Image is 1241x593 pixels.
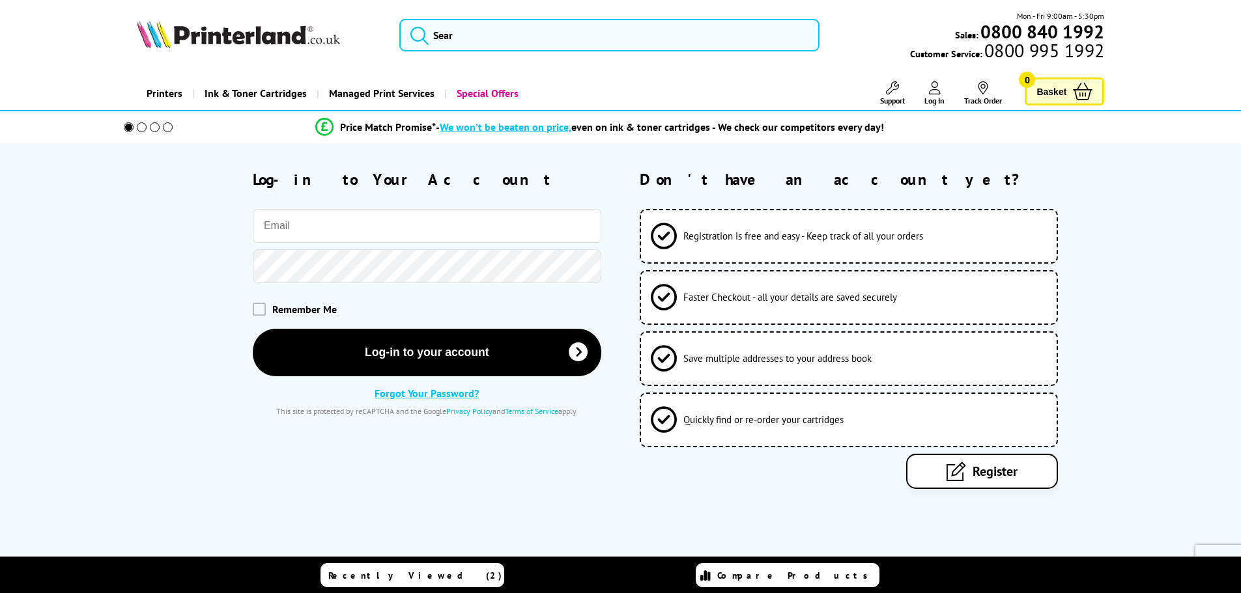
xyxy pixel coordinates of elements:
a: Register [906,454,1058,489]
span: Compare Products [717,570,875,581]
input: Sear [399,19,820,51]
a: Log In [924,81,945,105]
h2: Log-in to Your Account [253,169,601,189]
a: Printerland Logo [137,20,384,51]
span: Save multiple addresses to your address book [683,352,872,365]
span: Register [973,463,1018,480]
span: Price Match Promise* [340,120,436,133]
a: Privacy Policy [446,406,492,416]
span: Remember Me [272,303,337,316]
a: Compare Products [696,563,879,587]
span: Sales: [955,29,978,41]
a: Basket 0 [1025,77,1104,105]
input: Email [253,209,601,243]
span: Recently Viewed (2) [328,570,502,581]
div: - even on ink & toner cartridges - We check our competitors every day! [436,120,884,133]
b: 0800 840 1992 [980,20,1104,44]
span: Ink & Toner Cartridges [205,77,307,110]
span: Mon - Fri 9:00am - 5:30pm [1017,10,1104,22]
span: Faster Checkout - all your details are saved securely [683,291,897,303]
span: Registration is free and easy - Keep track of all your orders [683,230,923,242]
a: Terms of Service [505,406,558,416]
a: Support [880,81,905,105]
h2: Don't have an account yet? [640,169,1104,189]
a: Managed Print Services [317,77,444,110]
span: Log In [924,96,945,105]
span: Customer Service: [910,44,1104,60]
a: 0800 840 1992 [978,25,1104,38]
span: Quickly find or re-order your cartridges [683,413,844,426]
a: Special Offers [444,77,528,110]
a: Ink & Toner Cartridges [192,77,317,110]
div: This site is protected by reCAPTCHA and the Google and apply. [253,406,601,416]
a: Forgot Your Password? [375,387,479,400]
li: modal_Promise [106,116,1094,139]
span: 0 [1019,72,1035,88]
a: Recently Viewed (2) [321,563,504,587]
span: Basket [1036,83,1066,100]
span: We won’t be beaten on price, [440,120,571,133]
a: Printers [137,77,192,110]
span: 0800 995 1992 [982,44,1104,57]
a: Track Order [964,81,1002,105]
button: Log-in to your account [253,329,601,376]
span: Support [880,96,905,105]
img: Printerland Logo [137,20,340,48]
